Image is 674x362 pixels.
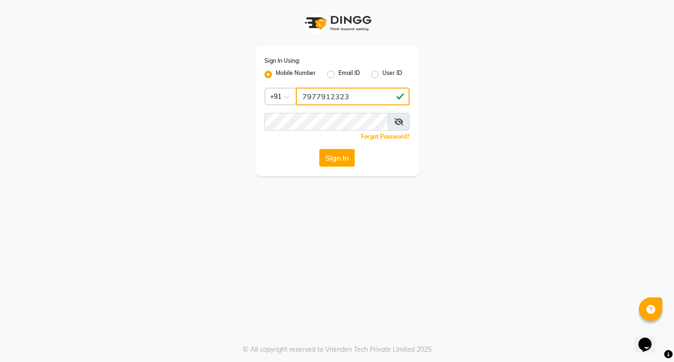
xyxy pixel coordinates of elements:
[361,133,410,140] a: Forgot Password?
[382,69,402,80] label: User ID
[264,57,300,65] label: Sign In Using:
[296,88,410,105] input: Username
[264,113,388,131] input: Username
[635,325,665,353] iframe: chat widget
[319,149,355,167] button: Sign In
[338,69,360,80] label: Email ID
[276,69,316,80] label: Mobile Number
[300,9,374,37] img: logo1.svg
